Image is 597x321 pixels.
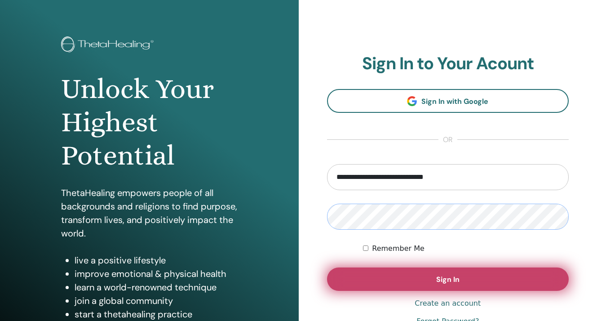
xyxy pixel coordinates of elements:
li: join a global community [75,294,238,308]
button: Sign In [327,267,569,291]
li: start a thetahealing practice [75,308,238,321]
li: learn a world-renowned technique [75,281,238,294]
h1: Unlock Your Highest Potential [61,72,238,173]
span: or [438,134,457,145]
li: improve emotional & physical health [75,267,238,281]
li: live a positive lifestyle [75,254,238,267]
a: Create an account [415,298,481,309]
p: ThetaHealing empowers people of all backgrounds and religions to find purpose, transform lives, a... [61,186,238,240]
label: Remember Me [372,243,425,254]
span: Sign In [436,275,460,284]
a: Sign In with Google [327,89,569,113]
span: Sign In with Google [421,97,488,106]
h2: Sign In to Your Acount [327,53,569,74]
div: Keep me authenticated indefinitely or until I manually logout [363,243,569,254]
